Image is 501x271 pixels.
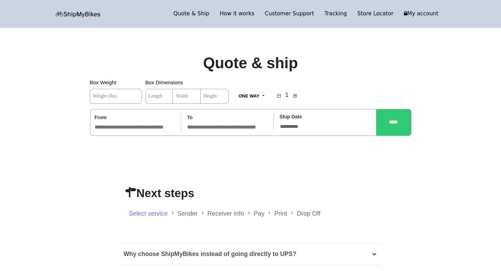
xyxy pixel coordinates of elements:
[95,113,107,122] label: From
[145,78,229,109] div: Box Dimensions
[260,9,319,19] a: Customer Support
[319,9,352,19] a: Tracking
[472,243,494,264] iframe: chat widget
[274,207,297,219] li: Print
[145,89,173,104] input: Length
[93,94,117,99] span: Weight (lbs)
[173,89,200,104] input: Width
[129,210,168,217] a: Select service
[90,89,142,104] input: Weight (lbs)
[280,113,302,121] label: Ship Date
[176,94,188,99] span: Width
[168,9,215,19] a: Quote & Ship
[187,113,193,122] label: To
[214,9,260,19] a: How it works
[207,207,254,219] li: Receiver info
[399,9,444,19] a: My account
[125,186,376,205] h2: Next steps
[124,249,296,260] p: Why choose ShipMyBikes instead of going directly to UPS?
[177,207,207,219] li: Sender
[90,78,145,109] div: Box Weight
[203,54,298,72] h1: Quote & ship
[352,9,399,19] a: Store Locator
[149,94,162,99] span: Length
[200,89,229,104] input: Height
[204,94,217,99] span: Height
[284,90,290,99] h4: 1
[56,11,101,17] img: letsbox
[297,207,320,219] li: Drop Off
[254,207,274,219] li: Pay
